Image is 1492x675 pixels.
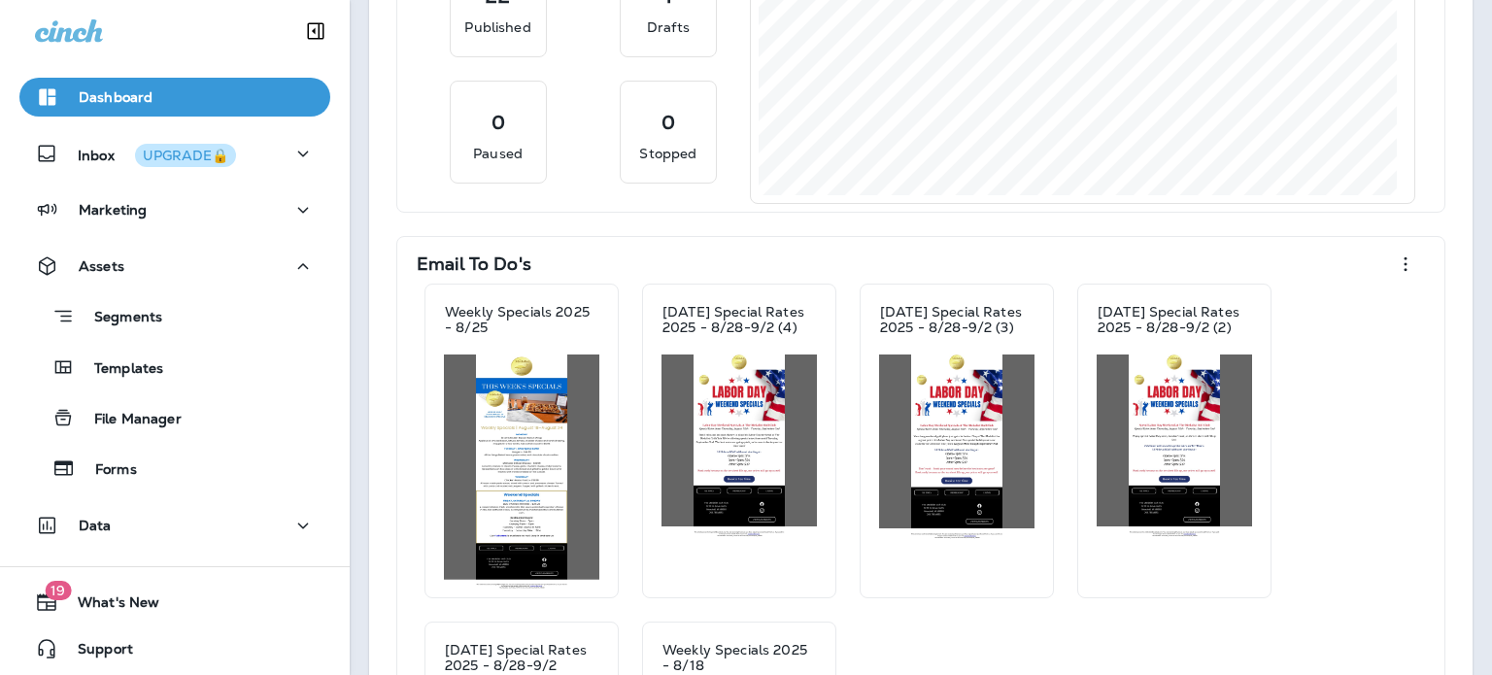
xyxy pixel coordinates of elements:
button: InboxUPGRADE🔒 [19,134,330,173]
p: Templates [75,360,163,379]
div: UPGRADE🔒 [143,149,228,162]
p: Email To Do's [417,254,531,274]
button: Templates [19,347,330,388]
p: Data [79,518,112,533]
button: Data [19,506,330,545]
p: Dashboard [79,89,153,105]
p: 0 [661,113,675,132]
span: What's New [58,594,159,618]
button: UPGRADE🔒 [135,144,236,167]
button: Support [19,629,330,668]
p: File Manager [75,411,182,429]
p: Weekly Specials 2025 - 8/25 [445,304,598,335]
button: Dashboard [19,78,330,117]
p: Marketing [79,202,147,218]
button: Collapse Sidebar [288,12,343,51]
p: 0 [492,113,505,132]
span: 19 [45,581,71,600]
img: 2a3e920e-fd88-4055-96e2-99413369f0c5.jpg [444,354,599,590]
button: Forms [19,448,330,489]
button: File Manager [19,397,330,438]
img: cb4c8234-1546-4e03-8ac3-88dc2a3e43d4.jpg [1097,354,1252,538]
p: [DATE] Special Rates 2025 - 8/28-9/2 (2) [1098,304,1251,335]
button: Assets [19,247,330,286]
img: 9aac83bc-d2e8-4a4a-875c-ea64d0f59bde.jpg [879,354,1034,539]
span: Support [58,641,133,664]
p: Weekly Specials 2025 - 8/18 [662,642,816,673]
p: Published [464,17,530,37]
button: 19What's New [19,583,330,622]
p: [DATE] Special Rates 2025 - 8/28-9/2 (3) [880,304,1034,335]
p: [DATE] Special Rates 2025 - 8/28-9/2 (4) [662,304,816,335]
p: Drafts [647,17,690,37]
p: Inbox [78,144,236,164]
p: Assets [79,258,124,274]
p: Segments [75,309,162,328]
button: Marketing [19,190,330,229]
p: Stopped [639,144,696,163]
img: bd6d676d-e67c-42b3-9cc3-7a82652b6464.jpg [661,354,817,538]
button: Segments [19,295,330,337]
p: Forms [76,461,137,480]
p: Paused [473,144,523,163]
p: [DATE] Special Rates 2025 - 8/28-9/2 [445,642,598,673]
